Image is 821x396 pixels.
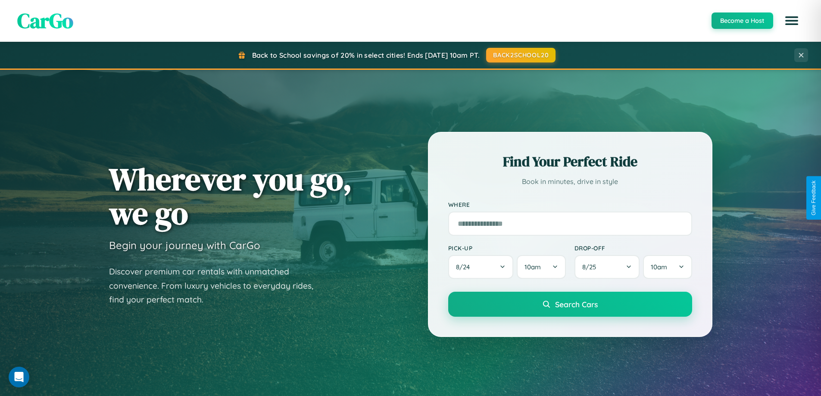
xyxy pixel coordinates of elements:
button: 8/25 [574,255,640,279]
button: Become a Host [712,12,773,29]
span: CarGo [17,6,73,35]
label: Where [448,201,692,208]
p: Book in minutes, drive in style [448,175,692,188]
label: Drop-off [574,244,692,252]
h1: Wherever you go, we go [109,162,352,230]
h3: Begin your journey with CarGo [109,239,260,252]
span: 8 / 25 [582,263,600,271]
label: Pick-up [448,244,566,252]
p: Discover premium car rentals with unmatched convenience. From luxury vehicles to everyday rides, ... [109,265,325,307]
div: Open Intercom Messenger [9,367,29,387]
button: Search Cars [448,292,692,317]
button: 10am [517,255,565,279]
button: 8/24 [448,255,514,279]
span: Search Cars [555,299,598,309]
button: 10am [643,255,692,279]
button: Open menu [780,9,804,33]
span: 8 / 24 [456,263,474,271]
div: Give Feedback [811,181,817,215]
button: BACK2SCHOOL20 [486,48,556,62]
span: 10am [651,263,667,271]
span: 10am [524,263,541,271]
span: Back to School savings of 20% in select cities! Ends [DATE] 10am PT. [252,51,480,59]
h2: Find Your Perfect Ride [448,152,692,171]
